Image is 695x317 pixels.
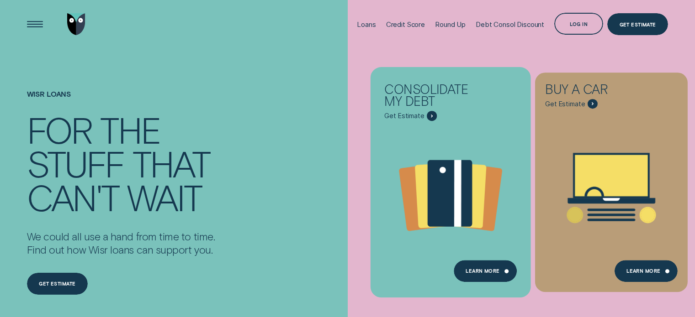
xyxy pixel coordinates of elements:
button: Open Menu [24,13,46,35]
div: Round Up [435,20,466,29]
span: Get Estimate [384,112,424,120]
div: Loans [357,20,376,29]
a: Learn more [454,260,517,282]
div: can't [27,180,119,213]
h4: For the stuff that can't wait [27,112,215,214]
div: Credit Score [386,20,425,29]
a: Buy a car - Learn more [535,73,688,286]
div: wait [127,180,202,213]
h1: Wisr loans [27,90,215,112]
p: We could all use a hand from time to time. Find out how Wisr loans can support you. [27,230,215,256]
a: Get Estimate [607,13,668,35]
div: Debt Consol Discount [476,20,544,29]
div: Consolidate my debt [384,83,482,111]
img: Wisr [67,13,85,35]
a: Learn More [614,260,677,282]
div: For [27,112,92,146]
div: stuff [27,146,124,180]
div: that [133,146,210,180]
div: the [100,112,160,146]
span: Get Estimate [545,100,585,108]
a: Get estimate [27,273,88,295]
div: Buy a car [545,83,642,99]
button: Log in [554,13,603,35]
a: Consolidate my debt - Learn more [374,73,527,286]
